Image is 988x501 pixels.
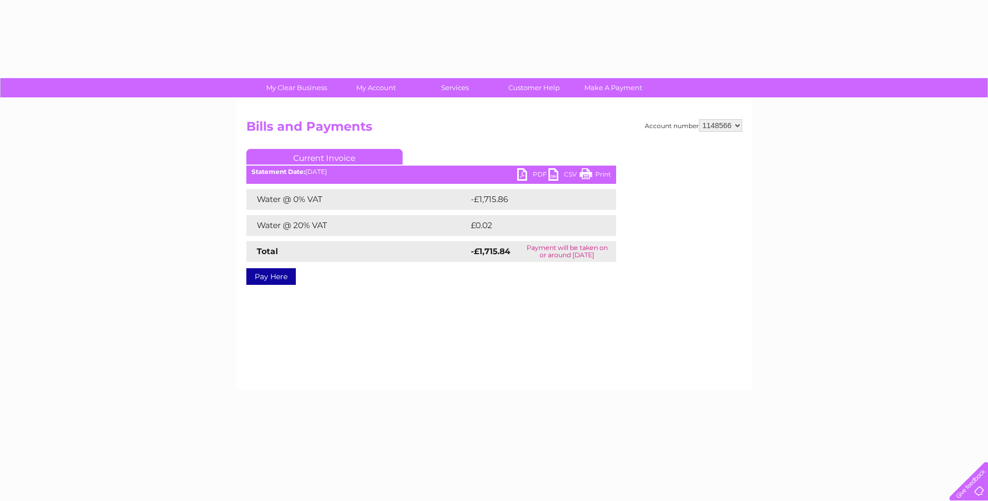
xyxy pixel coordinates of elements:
a: Services [412,78,498,97]
div: Account number [645,119,742,132]
div: [DATE] [246,168,616,176]
b: Statement Date: [252,168,305,176]
a: My Clear Business [254,78,340,97]
a: PDF [517,168,548,183]
td: -£1,715.86 [468,189,600,210]
strong: Total [257,246,278,256]
td: Water @ 20% VAT [246,215,468,236]
td: £0.02 [468,215,592,236]
a: CSV [548,168,580,183]
a: Customer Help [491,78,577,97]
a: My Account [333,78,419,97]
td: Water @ 0% VAT [246,189,468,210]
h2: Bills and Payments [246,119,742,139]
strong: -£1,715.84 [471,246,510,256]
a: Print [580,168,611,183]
a: Current Invoice [246,149,403,165]
a: Pay Here [246,268,296,285]
a: Make A Payment [570,78,656,97]
td: Payment will be taken on or around [DATE] [518,241,616,262]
